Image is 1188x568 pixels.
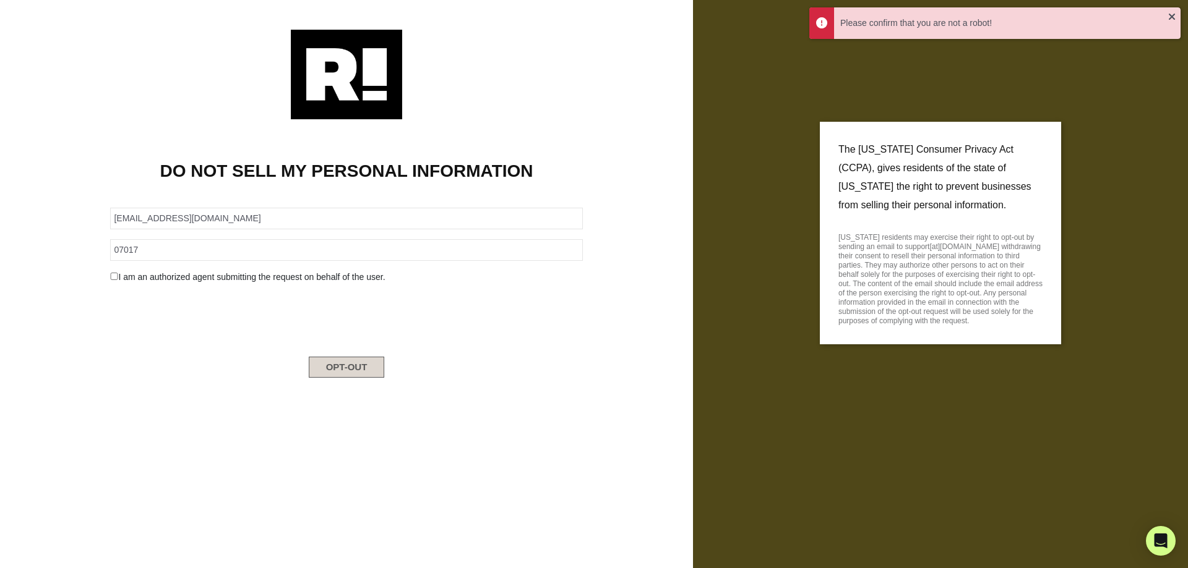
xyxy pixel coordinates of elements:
button: OPT-OUT [309,357,385,378]
h1: DO NOT SELL MY PERSONAL INFORMATION [19,161,674,182]
input: Email Address [110,208,582,229]
div: Please confirm that you are not a robot! [840,17,1168,30]
div: Open Intercom Messenger [1146,526,1176,556]
img: Retention.com [291,30,402,119]
iframe: reCAPTCHA [252,294,441,342]
p: [US_STATE] residents may exercise their right to opt-out by sending an email to support[at][DOMAI... [838,229,1043,326]
div: I am an authorized agent submitting the request on behalf of the user. [101,271,592,284]
input: Zipcode [110,239,582,261]
p: The [US_STATE] Consumer Privacy Act (CCPA), gives residents of the state of [US_STATE] the right ... [838,140,1043,214]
